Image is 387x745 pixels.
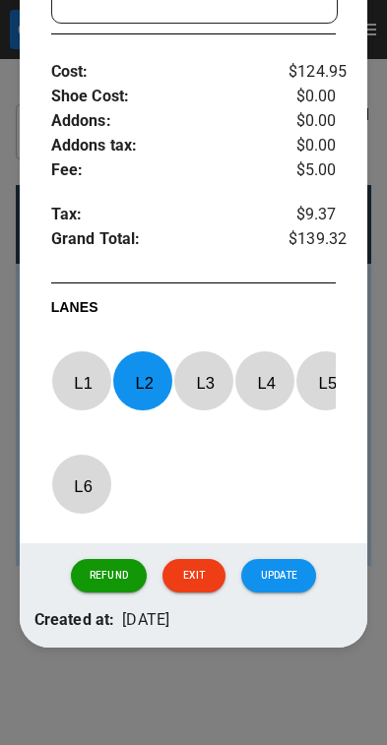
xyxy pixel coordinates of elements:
[289,134,336,158] p: $0.00
[241,559,316,592] button: Update
[51,109,289,134] p: Addons :
[51,297,337,325] p: LANES
[51,203,289,227] p: Tax :
[295,360,360,406] p: L 5
[51,60,289,85] p: Cost :
[289,109,336,134] p: $0.00
[289,158,336,183] p: $5.00
[112,360,177,406] p: L 2
[51,158,289,183] p: Fee :
[51,227,289,257] p: Grand Total :
[51,464,116,510] p: L 6
[162,559,226,592] button: Exit
[71,559,147,592] button: Refund
[51,360,116,406] p: L 1
[289,85,336,109] p: $0.00
[173,360,238,406] p: L 3
[289,60,336,85] p: $124.95
[289,203,336,227] p: $9.37
[122,608,169,633] p: [DATE]
[289,227,336,257] p: $139.32
[51,134,289,158] p: Addons tax :
[51,85,289,109] p: Shoe Cost :
[34,608,115,633] p: Created at:
[234,360,299,406] p: L 4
